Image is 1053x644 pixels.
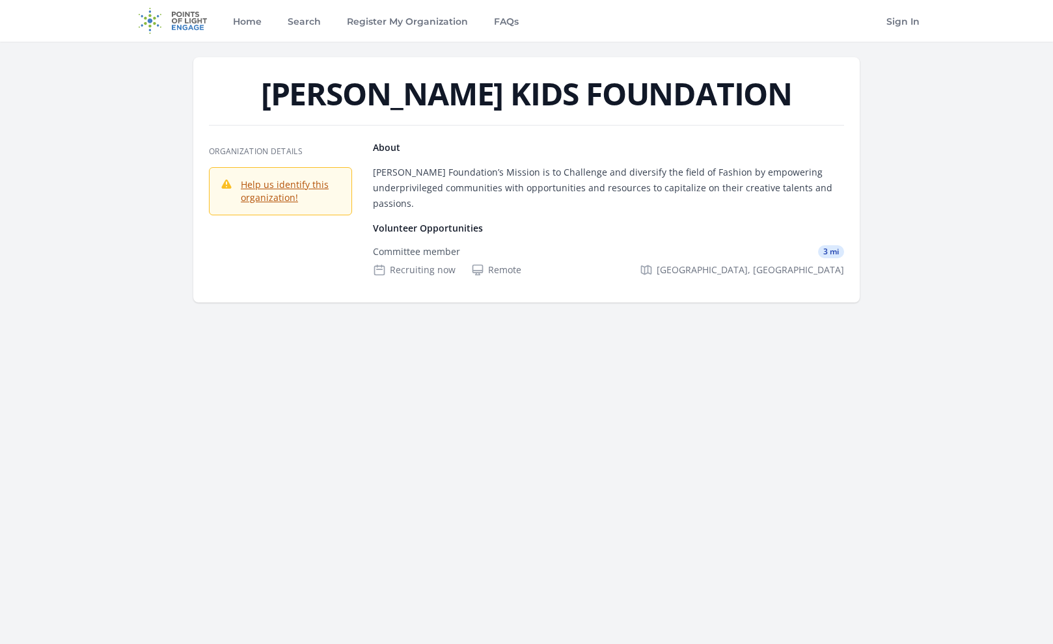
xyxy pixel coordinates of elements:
h3: Organization Details [209,146,352,157]
div: Committee member [373,245,460,258]
div: Remote [471,263,521,276]
h4: Volunteer Opportunities [373,222,844,235]
a: Committee member 3 mi Recruiting now Remote [GEOGRAPHIC_DATA], [GEOGRAPHIC_DATA] [368,235,849,287]
span: [GEOGRAPHIC_DATA], [GEOGRAPHIC_DATA] [657,263,844,276]
a: Help us identify this organization! [241,178,329,204]
h1: [PERSON_NAME] KIDS FOUNDATION [209,78,844,109]
p: [PERSON_NAME] Foundation’s Mission is to Challenge and diversify the field of Fashion by empoweri... [373,165,844,211]
span: 3 mi [818,245,844,258]
div: Recruiting now [373,263,456,276]
h4: About [373,141,844,154]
